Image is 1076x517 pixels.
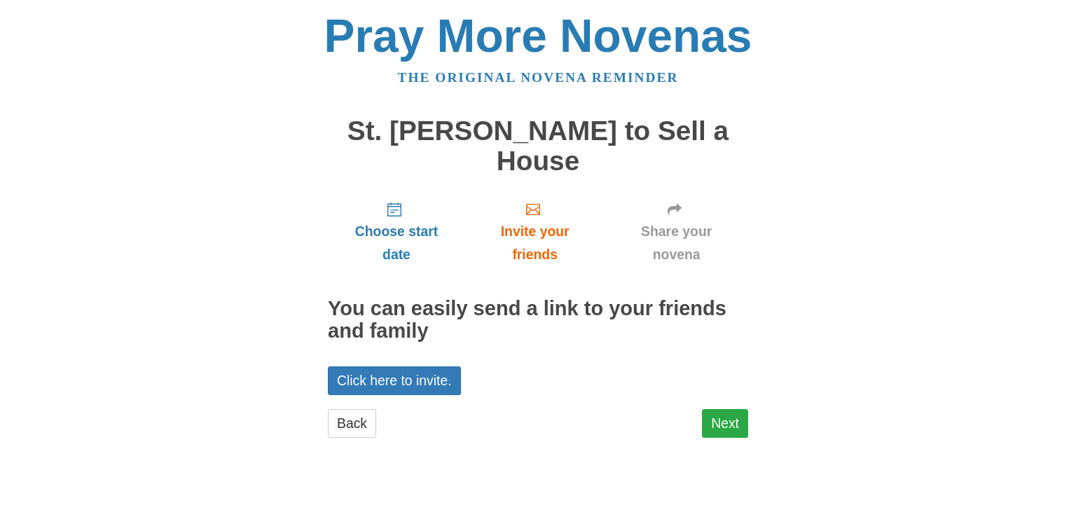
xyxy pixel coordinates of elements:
[328,190,465,273] a: Choose start date
[619,220,734,266] span: Share your novena
[398,70,679,85] a: The original novena reminder
[702,409,748,438] a: Next
[342,220,451,266] span: Choose start date
[328,116,748,176] h1: St. [PERSON_NAME] to Sell a House
[328,409,376,438] a: Back
[328,366,461,395] a: Click here to invite.
[324,10,752,62] a: Pray More Novenas
[465,190,605,273] a: Invite your friends
[328,298,748,343] h2: You can easily send a link to your friends and family
[605,190,748,273] a: Share your novena
[479,220,591,266] span: Invite your friends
